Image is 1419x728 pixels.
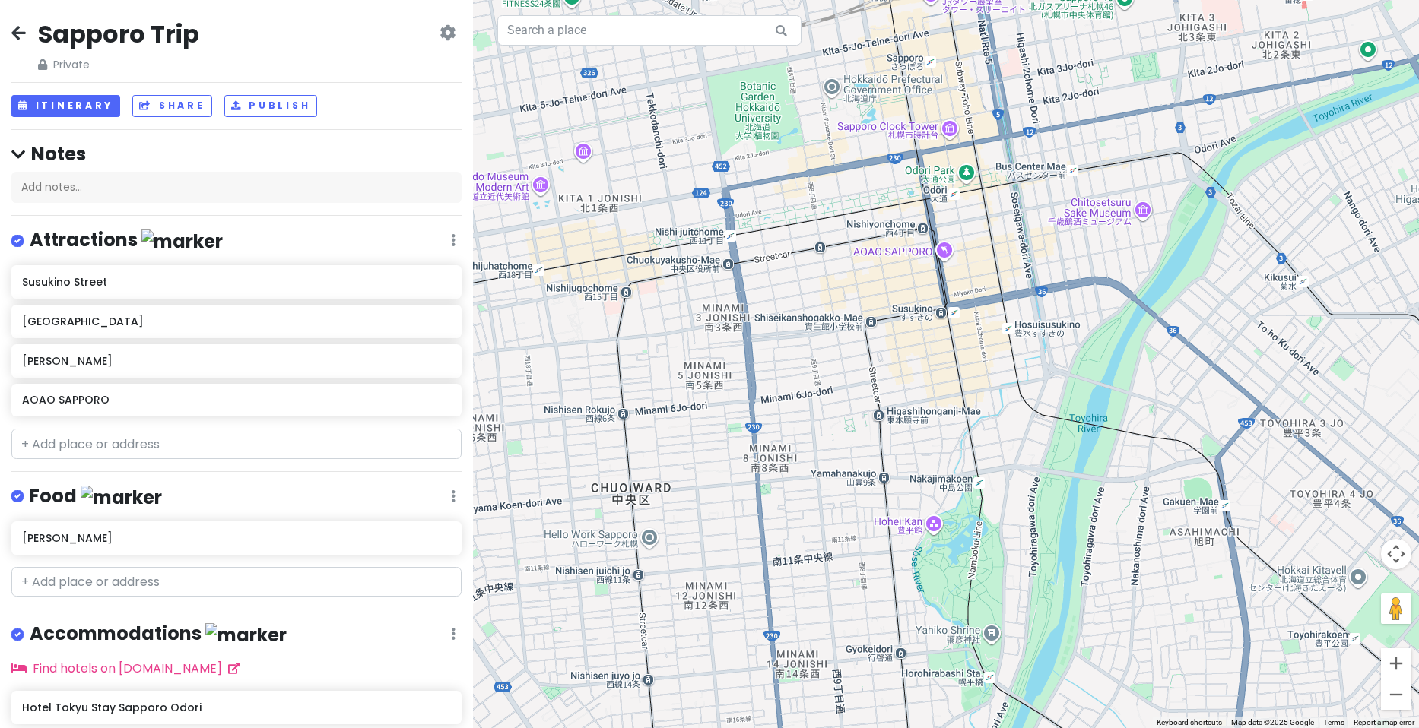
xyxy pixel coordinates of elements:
span: Private [38,56,199,73]
button: Itinerary [11,95,120,117]
div: Hotel Tokyu Stay Sapporo Odori [889,215,922,248]
a: Report a map error [1354,718,1414,726]
h6: [PERSON_NAME] [22,531,450,545]
div: Susukino Street [913,324,946,357]
h6: Hotel Tokyu Stay Sapporo Odori [22,701,450,714]
h6: AOAO SAPPORO [22,393,450,407]
button: Drag Pegman onto the map to open Street View [1381,593,1411,624]
span: Map data ©2025 Google [1231,718,1314,726]
input: + Add place or address [11,567,462,597]
h6: [PERSON_NAME] [22,354,450,368]
div: Add notes... [11,172,462,204]
img: marker [141,229,223,253]
h2: Sapporo Trip [38,18,199,50]
button: Zoom out [1381,679,1411,710]
img: marker [81,486,162,509]
button: Keyboard shortcuts [1157,717,1222,728]
a: Terms (opens in new tab) [1323,718,1344,726]
button: Zoom in [1381,648,1411,679]
div: Tanukikoji Shopping Street [920,236,954,270]
h4: Accommodations [30,622,287,647]
div: AOAO SAPPORO [929,228,963,261]
div: Donguri Odori [973,160,1006,193]
h4: Notes [11,142,462,166]
input: + Add place or address [11,429,462,459]
h4: Food [30,484,162,509]
input: Search a place [497,15,802,46]
a: Open this area in Google Maps (opens a new window) [477,708,527,728]
a: Find hotels on [DOMAIN_NAME] [11,660,240,677]
img: marker [205,623,287,647]
div: Hōhei Kan [919,502,952,535]
button: Map camera controls [1381,539,1411,569]
button: Publish [224,95,318,117]
h4: Attractions [30,228,223,253]
h6: [GEOGRAPHIC_DATA] [22,315,450,328]
button: Share [132,95,211,117]
h6: Susukino Street [22,275,450,289]
img: Google [477,708,527,728]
